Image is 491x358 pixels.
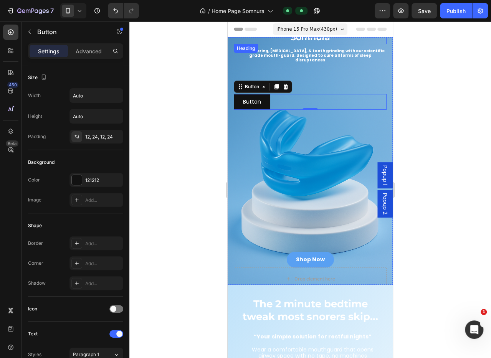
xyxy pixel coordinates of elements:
[85,240,121,247] div: Add...
[28,260,43,267] div: Corner
[85,280,121,287] div: Add...
[108,3,139,18] div: Undo/Redo
[85,197,121,204] div: Add...
[50,6,54,15] p: 7
[446,7,466,15] div: Publish
[28,222,42,229] div: Shape
[28,305,37,312] div: Icon
[28,177,40,183] div: Color
[70,89,123,102] input: Auto
[412,3,437,18] button: Save
[73,351,99,358] span: Paragraph 1
[85,134,121,140] div: 12, 24, 12, 24
[85,260,121,267] div: Add...
[440,3,472,18] button: Publish
[38,47,60,55] p: Settings
[228,21,393,358] iframe: Design area
[28,351,41,358] div: Styles
[28,113,42,120] div: Height
[28,73,48,83] div: Size
[37,27,102,36] p: Button
[19,318,151,338] p: Wear a comfortable mouthguard that opens airway space with no tape, no machines
[481,309,487,315] span: 1
[76,47,102,55] p: Advanced
[70,109,123,123] input: Auto
[465,320,483,339] iframe: Intercom live chat
[28,330,38,337] div: Text
[212,7,265,15] span: Home Page Somnura
[28,92,41,99] div: Width
[28,159,55,166] div: Background
[28,280,46,287] div: Shadow
[7,82,18,88] div: 450
[208,7,210,15] span: /
[28,196,41,203] div: Image
[28,240,43,247] div: Border
[85,177,121,184] div: 121212
[418,8,431,14] span: Save
[6,140,18,147] div: Beta
[3,3,57,18] button: 7
[28,133,46,140] div: Padding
